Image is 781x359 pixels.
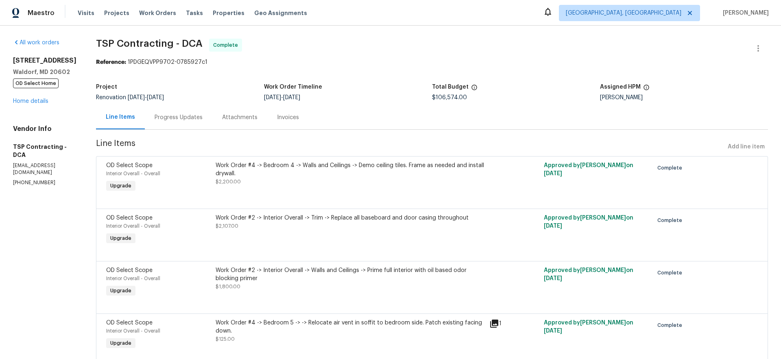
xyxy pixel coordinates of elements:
[104,9,129,17] span: Projects
[96,59,126,65] b: Reference:
[107,182,135,190] span: Upgrade
[216,337,235,342] span: $125.00
[96,84,117,90] h5: Project
[13,125,76,133] h4: Vendor Info
[254,9,307,17] span: Geo Assignments
[720,9,769,17] span: [PERSON_NAME]
[106,113,135,121] div: Line Items
[544,276,562,281] span: [DATE]
[13,143,76,159] h5: TSP Contracting - DCA
[96,39,203,48] span: TSP Contracting - DCA
[13,78,59,88] span: OD Select Home
[107,234,135,242] span: Upgrade
[13,40,59,46] a: All work orders
[222,113,257,122] div: Attachments
[544,223,562,229] span: [DATE]
[216,266,484,283] div: Work Order #2 -> Interior Overall -> Walls and Ceilings -> Prime full interior with oil based odo...
[216,284,240,289] span: $1,800.00
[432,95,467,100] span: $106,574.00
[264,95,281,100] span: [DATE]
[78,9,94,17] span: Visits
[106,268,153,273] span: OD Select Scope
[544,163,633,176] span: Approved by [PERSON_NAME] on
[155,113,203,122] div: Progress Updates
[139,9,176,17] span: Work Orders
[106,171,160,176] span: Interior Overall - Overall
[216,214,484,222] div: Work Order #2 -> Interior Overall -> Trim -> Replace all baseboard and door casing throughout
[544,320,633,334] span: Approved by [PERSON_NAME] on
[96,139,724,154] span: Line Items
[216,319,484,335] div: Work Order #4 -> Bedroom 5 -> -> Relocate air vent in soffit to bedroom side. Patch existing faci...
[106,163,153,168] span: OD Select Scope
[106,320,153,326] span: OD Select Scope
[13,98,48,104] a: Home details
[264,84,322,90] h5: Work Order Timeline
[128,95,145,100] span: [DATE]
[471,84,478,95] span: The total cost of line items that have been proposed by Opendoor. This sum includes line items th...
[106,276,160,281] span: Interior Overall - Overall
[277,113,299,122] div: Invoices
[566,9,681,17] span: [GEOGRAPHIC_DATA], [GEOGRAPHIC_DATA]
[128,95,164,100] span: -
[107,287,135,295] span: Upgrade
[216,161,484,178] div: Work Order #4 -> Bedroom 4 -> Walls and Ceilings -> Demo ceiling tiles. Frame as needed and insta...
[544,171,562,176] span: [DATE]
[432,84,469,90] h5: Total Budget
[216,179,241,184] span: $2,200.00
[147,95,164,100] span: [DATE]
[544,215,633,229] span: Approved by [PERSON_NAME] on
[13,57,76,65] h2: [STREET_ADDRESS]
[106,224,160,228] span: Interior Overall - Overall
[28,9,55,17] span: Maestro
[544,268,633,281] span: Approved by [PERSON_NAME] on
[213,9,244,17] span: Properties
[544,328,562,334] span: [DATE]
[96,95,164,100] span: Renovation
[643,84,650,95] span: The hpm assigned to this work order.
[106,329,160,333] span: Interior Overall - Overall
[107,339,135,347] span: Upgrade
[216,224,238,228] span: $2,107.00
[264,95,300,100] span: -
[13,162,76,176] p: [EMAIL_ADDRESS][DOMAIN_NAME]
[283,95,300,100] span: [DATE]
[96,58,768,66] div: 1PDGEQVPP9702-0785927c1
[106,215,153,221] span: OD Select Scope
[13,68,76,76] h5: Waldorf, MD 20602
[489,319,539,329] div: 1
[657,321,685,329] span: Complete
[657,216,685,224] span: Complete
[186,10,203,16] span: Tasks
[657,269,685,277] span: Complete
[657,164,685,172] span: Complete
[213,41,241,49] span: Complete
[600,84,641,90] h5: Assigned HPM
[13,179,76,186] p: [PHONE_NUMBER]
[600,95,768,100] div: [PERSON_NAME]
